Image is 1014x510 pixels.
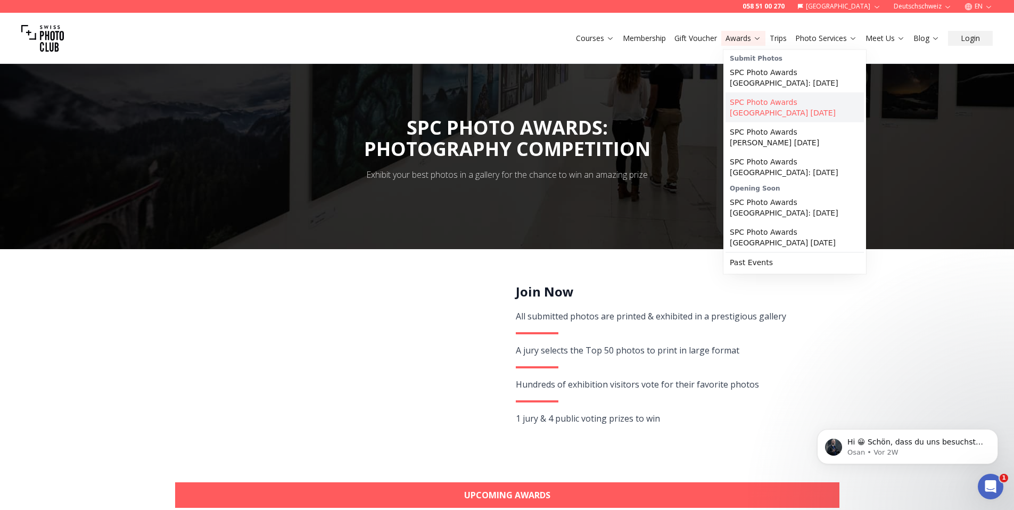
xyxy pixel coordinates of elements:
[726,152,864,182] a: SPC Photo Awards [GEOGRAPHIC_DATA]: [DATE]
[861,31,909,46] button: Meet Us
[726,223,864,252] a: SPC Photo Awards [GEOGRAPHIC_DATA] [DATE]
[516,283,827,300] h2: Join Now
[913,33,939,44] a: Blog
[948,31,993,46] button: Login
[364,114,650,160] span: SPC PHOTO AWARDS:
[865,33,905,44] a: Meet Us
[1000,474,1008,482] span: 1
[726,52,864,63] div: Submit Photos
[978,474,1003,499] iframe: Intercom live chat
[721,31,765,46] button: Awards
[572,31,619,46] button: Courses
[516,377,827,392] div: Hundreds of exhibition visitors vote for their favorite photos
[366,168,648,181] div: Exhibit your best photos in a gallery for the chance to win an amazing prize
[909,31,944,46] button: Blog
[726,253,864,272] a: Past Events
[743,2,785,11] a: 058 51 00 270
[726,63,864,93] a: SPC Photo Awards [GEOGRAPHIC_DATA]: [DATE]
[516,411,827,426] div: 1 jury & 4 public voting prizes to win
[765,31,791,46] button: Trips
[726,122,864,152] a: SPC Photo Awards [PERSON_NAME] [DATE]
[726,193,864,223] a: SPC Photo Awards [GEOGRAPHIC_DATA]: [DATE]
[516,343,827,358] div: A jury selects the Top 50 photos to print in large format
[623,33,666,44] a: Membership
[21,17,64,60] img: Swiss photo club
[674,33,717,44] a: Gift Voucher
[576,33,614,44] a: Courses
[516,309,827,324] div: All submitted photos are printed & exhibited in a prestigious gallery
[726,182,864,193] div: Opening Soon
[791,31,861,46] button: Photo Services
[770,33,787,44] a: Trips
[795,33,857,44] a: Photo Services
[364,138,650,160] div: PHOTOGRAPHY COMPETITION
[726,33,761,44] a: Awards
[726,93,864,122] a: SPC Photo Awards [GEOGRAPHIC_DATA] [DATE]
[175,482,839,508] a: Upcoming Awards
[801,407,1014,481] iframe: Intercom notifications Nachricht
[619,31,670,46] button: Membership
[670,31,721,46] button: Gift Voucher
